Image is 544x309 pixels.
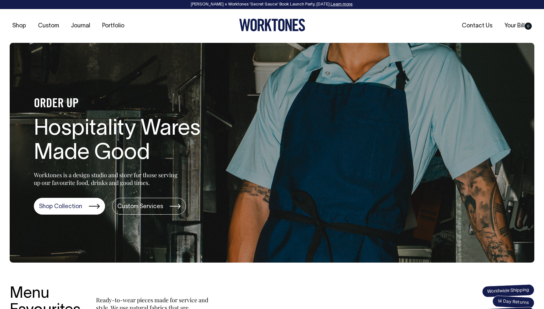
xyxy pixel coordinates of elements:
span: Worldwide Shipping [482,284,534,298]
h1: Hospitality Wares Made Good [34,117,240,166]
a: Contact Us [459,21,495,31]
div: [PERSON_NAME] × Worktones ‘Secret Sauce’ Book Launch Party, [DATE]. . [6,2,538,7]
a: Shop [10,21,29,31]
a: Journal [68,21,93,31]
a: Learn more [331,3,353,6]
h4: ORDER UP [34,97,240,111]
a: Your Bill0 [502,21,534,31]
span: 14 Day Returns [492,295,535,309]
a: Portfolio [100,21,127,31]
a: Custom [35,21,62,31]
p: Worktones is a design studio and store for those serving up our favourite food, drinks and good t... [34,171,180,187]
a: Custom Services [112,198,186,215]
a: Shop Collection [34,198,105,215]
span: 0 [525,23,532,30]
